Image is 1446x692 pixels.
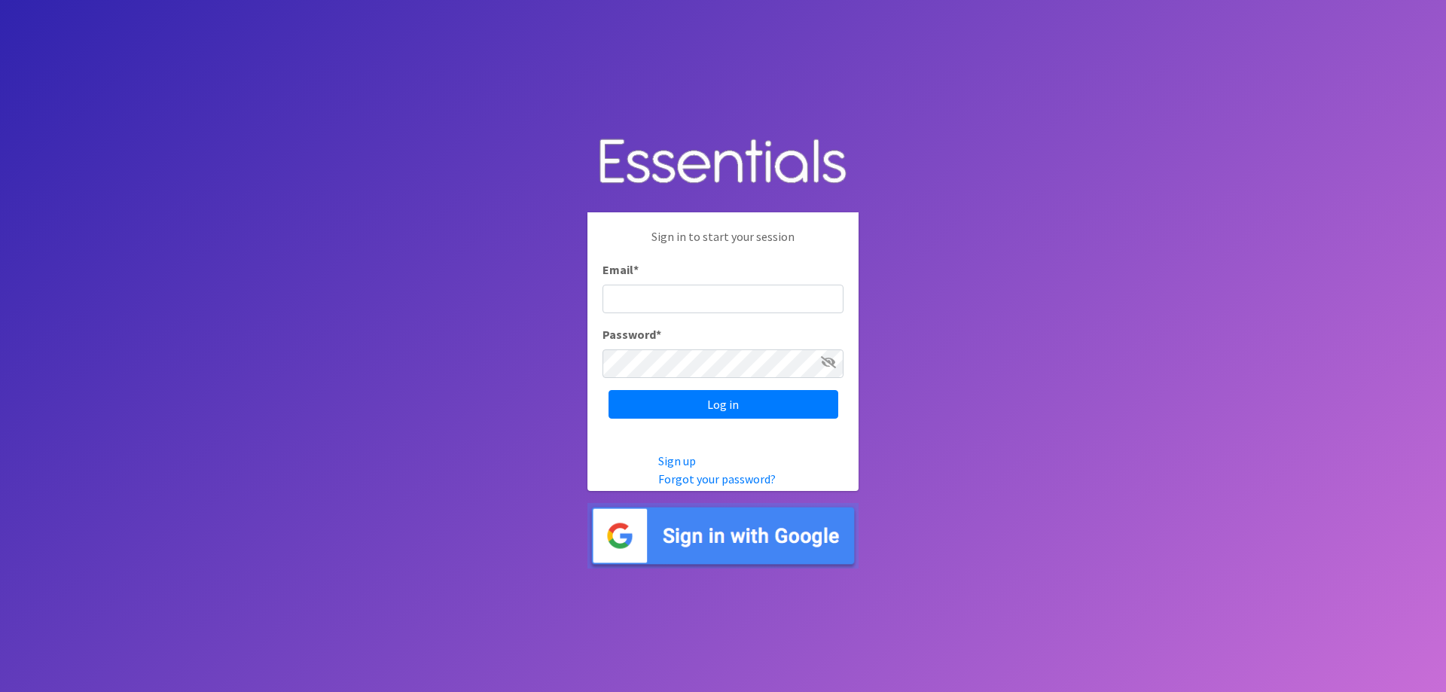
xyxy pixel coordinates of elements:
[633,262,639,277] abbr: required
[658,453,696,468] a: Sign up
[602,325,661,343] label: Password
[602,227,843,261] p: Sign in to start your session
[656,327,661,342] abbr: required
[587,123,859,201] img: Human Essentials
[602,261,639,279] label: Email
[658,471,776,486] a: Forgot your password?
[609,390,838,419] input: Log in
[587,503,859,569] img: Sign in with Google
